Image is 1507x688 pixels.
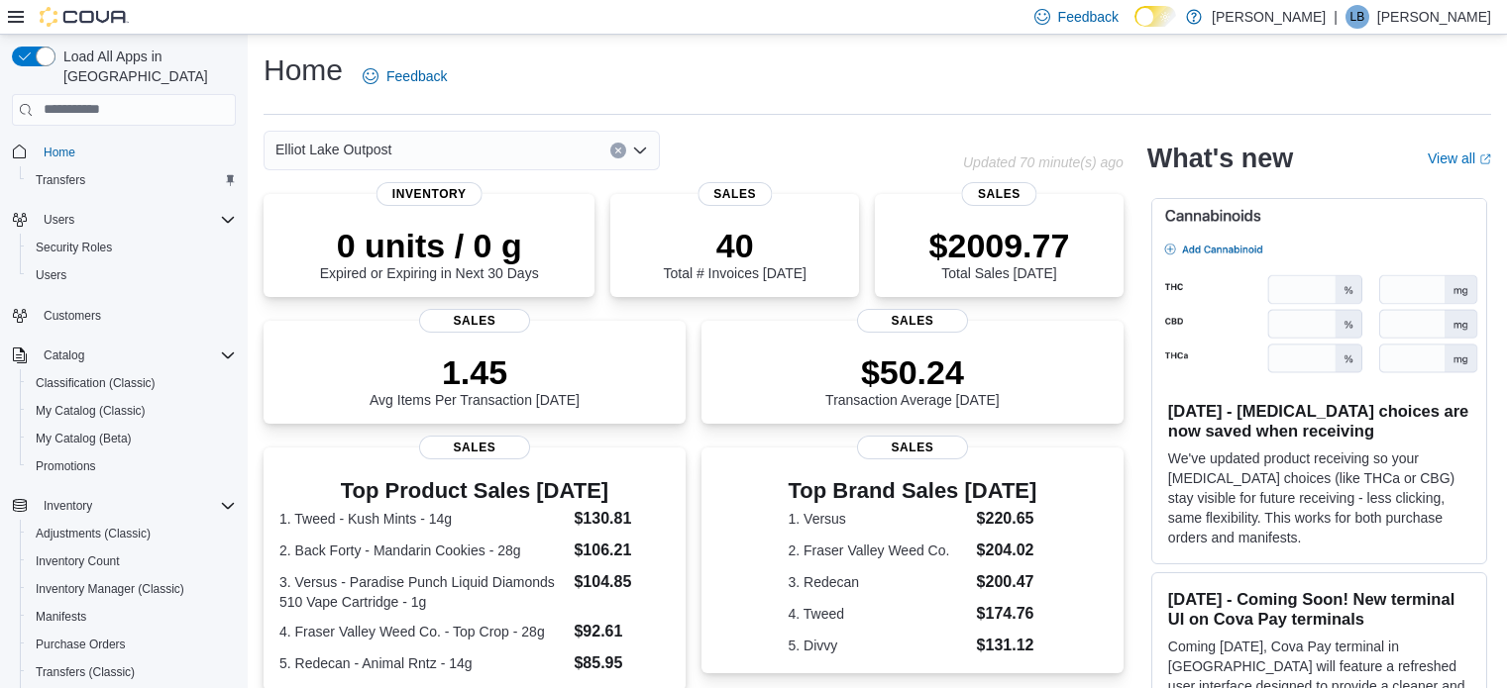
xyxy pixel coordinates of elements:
[977,539,1037,562] dd: $204.02
[977,634,1037,657] dd: $131.12
[574,620,669,643] dd: $92.61
[355,56,455,96] a: Feedback
[632,143,648,158] button: Open list of options
[789,541,969,560] dt: 2. Fraser Valley Weed Co.
[1377,5,1491,29] p: [PERSON_NAME]
[36,664,135,680] span: Transfers (Classic)
[789,479,1037,503] h3: Top Brand Sales [DATE]
[929,226,1070,281] div: Total Sales [DATE]
[4,206,244,234] button: Users
[28,371,236,395] span: Classification (Classic)
[36,431,132,446] span: My Catalog (Beta)
[28,427,236,450] span: My Catalog (Beta)
[275,138,392,161] span: Elliot Lake Outpost
[419,436,530,459] span: Sales
[28,399,154,423] a: My Catalog (Classic)
[28,660,236,684] span: Transfers (Classic)
[4,138,244,166] button: Home
[857,309,968,333] span: Sales
[28,263,236,287] span: Users
[28,660,143,684] a: Transfers (Classic)
[1147,143,1293,174] h2: What's new
[44,498,92,514] span: Inventory
[36,344,236,367] span: Catalog
[386,66,447,86] span: Feedback
[28,577,236,601] span: Inventory Manager (Classic)
[36,304,109,328] a: Customers
[279,572,566,612] dt: 3. Versus - Paradise Punch Liquid Diamonds 510 Vape Cartridge - 1g
[28,454,104,478] a: Promotions
[279,622,566,641] dt: 4. Fraser Valley Weed Co. - Top Crop - 28g
[36,141,83,164] a: Home
[370,352,580,392] p: 1.45
[20,520,244,547] button: Adjustments (Classic)
[825,352,1000,408] div: Transaction Average [DATE]
[44,308,101,324] span: Customers
[20,452,244,480] button: Promotions
[28,427,140,450] a: My Catalog (Beta)
[36,208,236,232] span: Users
[1168,401,1470,441] h3: [DATE] - [MEDICAL_DATA] choices are now saved when receiving
[44,212,74,228] span: Users
[36,458,96,474] span: Promotions
[36,208,82,232] button: Users
[36,267,66,283] span: Users
[264,50,343,90] h1: Home
[789,572,969,592] dt: 3. Redecan
[36,494,100,518] button: Inventory
[663,226,806,281] div: Total # Invoices [DATE]
[36,375,156,391] span: Classification (Classic)
[377,182,483,206] span: Inventory
[36,581,184,597] span: Inventory Manager (Classic)
[36,609,86,625] span: Manifests
[977,602,1037,626] dd: $174.76
[40,7,129,27] img: Cova
[1134,27,1135,28] span: Dark Mode
[28,522,159,545] a: Adjustments (Classic)
[36,494,236,518] span: Inventory
[20,631,244,658] button: Purchase Orders
[419,309,530,333] span: Sales
[20,261,244,289] button: Users
[1168,448,1470,547] p: We've updated product receiving so your [MEDICAL_DATA] choices (like THCa or CBG) stay visible fo...
[1212,5,1326,29] p: [PERSON_NAME]
[36,172,85,188] span: Transfers
[574,570,669,594] dd: $104.85
[20,369,244,397] button: Classification (Classic)
[20,397,244,425] button: My Catalog (Classic)
[36,240,112,255] span: Security Roles
[20,234,244,261] button: Security Roles
[28,605,236,629] span: Manifests
[825,352,1000,392] p: $50.24
[20,575,244,603] button: Inventory Manager (Classic)
[279,509,566,529] dt: 1. Tweed - Kush Mints - 14g
[36,526,151,541] span: Adjustments (Classic)
[44,347,84,363] span: Catalog
[789,509,969,529] dt: 1. Versus
[4,492,244,520] button: Inventory
[320,226,539,281] div: Expired or Expiring in Next 30 Days
[36,303,236,328] span: Customers
[28,236,236,259] span: Security Roles
[574,651,669,675] dd: $85.95
[4,301,244,330] button: Customers
[28,371,163,395] a: Classification (Classic)
[857,436,968,459] span: Sales
[698,182,772,206] span: Sales
[20,603,244,631] button: Manifests
[36,553,120,569] span: Inventory Count
[28,522,236,545] span: Adjustments (Classic)
[789,604,969,624] dt: 4. Tweed
[36,403,146,419] span: My Catalog (Classic)
[962,182,1036,206] span: Sales
[20,547,244,575] button: Inventory Count
[574,539,669,562] dd: $106.21
[789,636,969,655] dt: 5. Divvy
[28,263,74,287] a: Users
[28,549,236,573] span: Inventory Count
[20,658,244,686] button: Transfers (Classic)
[279,541,566,560] dt: 2. Back Forty - Mandarin Cookies - 28g
[28,633,236,656] span: Purchase Orders
[963,154,1124,170] p: Updated 70 minute(s) ago
[977,570,1037,594] dd: $200.47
